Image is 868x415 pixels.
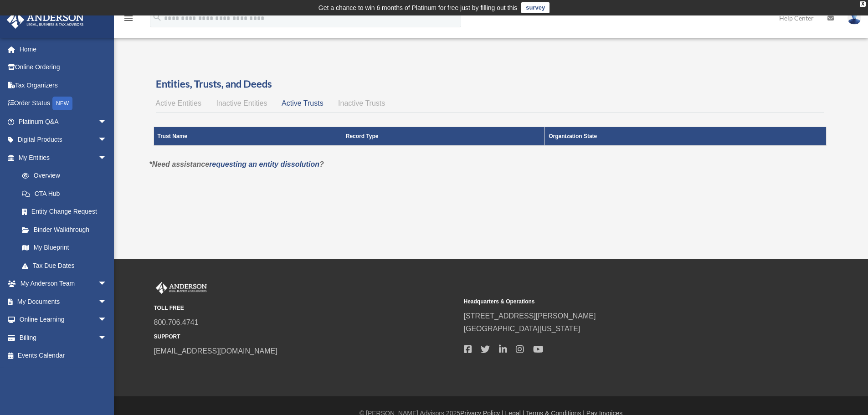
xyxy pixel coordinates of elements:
[13,184,116,203] a: CTA Hub
[342,127,545,146] th: Record Type
[13,203,116,221] a: Entity Change Request
[521,2,550,13] a: survey
[464,297,767,307] small: Headquarters & Operations
[98,113,116,131] span: arrow_drop_down
[545,127,826,146] th: Organization State
[149,160,324,168] em: *Need assistance ?
[6,347,121,365] a: Events Calendar
[154,127,342,146] th: Trust Name
[6,40,121,58] a: Home
[154,303,457,313] small: TOLL FREE
[98,131,116,149] span: arrow_drop_down
[156,99,201,107] span: Active Entities
[154,282,209,294] img: Anderson Advisors Platinum Portal
[13,239,116,257] a: My Blueprint
[98,292,116,311] span: arrow_drop_down
[13,167,112,185] a: Overview
[216,99,267,107] span: Inactive Entities
[6,76,121,94] a: Tax Organizers
[98,328,116,347] span: arrow_drop_down
[6,328,121,347] a: Billingarrow_drop_down
[98,311,116,329] span: arrow_drop_down
[154,318,199,326] a: 800.706.4741
[154,347,277,355] a: [EMAIL_ADDRESS][DOMAIN_NAME]
[6,113,121,131] a: Platinum Q&Aarrow_drop_down
[209,160,319,168] a: requesting an entity dissolution
[6,149,116,167] a: My Entitiesarrow_drop_down
[282,99,324,107] span: Active Trusts
[860,1,866,7] div: close
[13,256,116,275] a: Tax Due Dates
[123,13,134,24] i: menu
[52,97,72,110] div: NEW
[6,292,121,311] a: My Documentsarrow_drop_down
[464,312,596,320] a: [STREET_ADDRESS][PERSON_NAME]
[98,149,116,167] span: arrow_drop_down
[154,332,457,342] small: SUPPORT
[98,275,116,293] span: arrow_drop_down
[338,99,385,107] span: Inactive Trusts
[152,12,162,22] i: search
[6,275,121,293] a: My Anderson Teamarrow_drop_down
[156,77,824,91] h3: Entities, Trusts, and Deeds
[4,11,87,29] img: Anderson Advisors Platinum Portal
[6,131,121,149] a: Digital Productsarrow_drop_down
[6,58,121,77] a: Online Ordering
[13,220,116,239] a: Binder Walkthrough
[6,94,121,113] a: Order StatusNEW
[464,325,580,333] a: [GEOGRAPHIC_DATA][US_STATE]
[847,11,861,25] img: User Pic
[6,311,121,329] a: Online Learningarrow_drop_down
[318,2,518,13] div: Get a chance to win 6 months of Platinum for free just by filling out this
[123,16,134,24] a: menu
